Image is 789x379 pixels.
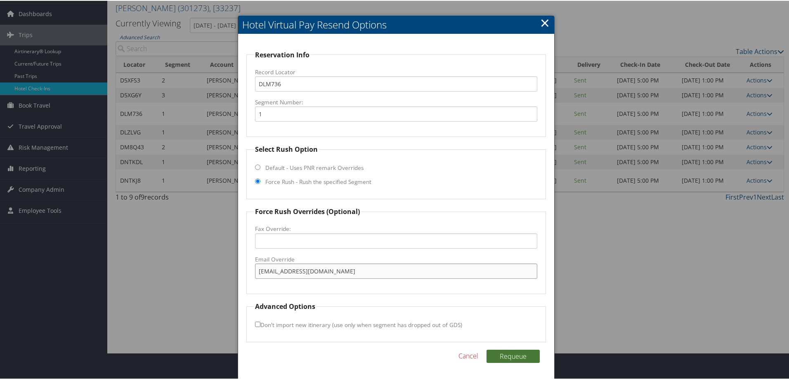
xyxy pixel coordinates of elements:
label: Fax Override: [255,224,537,232]
h2: Hotel Virtual Pay Resend Options [238,15,554,33]
input: Don't import new itinerary (use only when segment has dropped out of GDS) [255,321,260,326]
a: Close [540,14,550,30]
legend: Force Rush Overrides (Optional) [254,206,361,216]
legend: Advanced Options [254,301,317,311]
label: Email Override [255,254,537,263]
label: Default - Uses PNR remark Overrides [265,163,364,171]
legend: Select Rush Option [254,144,319,153]
legend: Reservation Info [254,49,311,59]
label: Force Rush - Rush the specified Segment [265,177,371,185]
label: Segment Number: [255,97,537,106]
label: Don't import new itinerary (use only when segment has dropped out of GDS) [255,316,462,332]
label: Record Locator [255,67,537,75]
a: Cancel [458,350,478,360]
button: Requeue [487,349,540,362]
